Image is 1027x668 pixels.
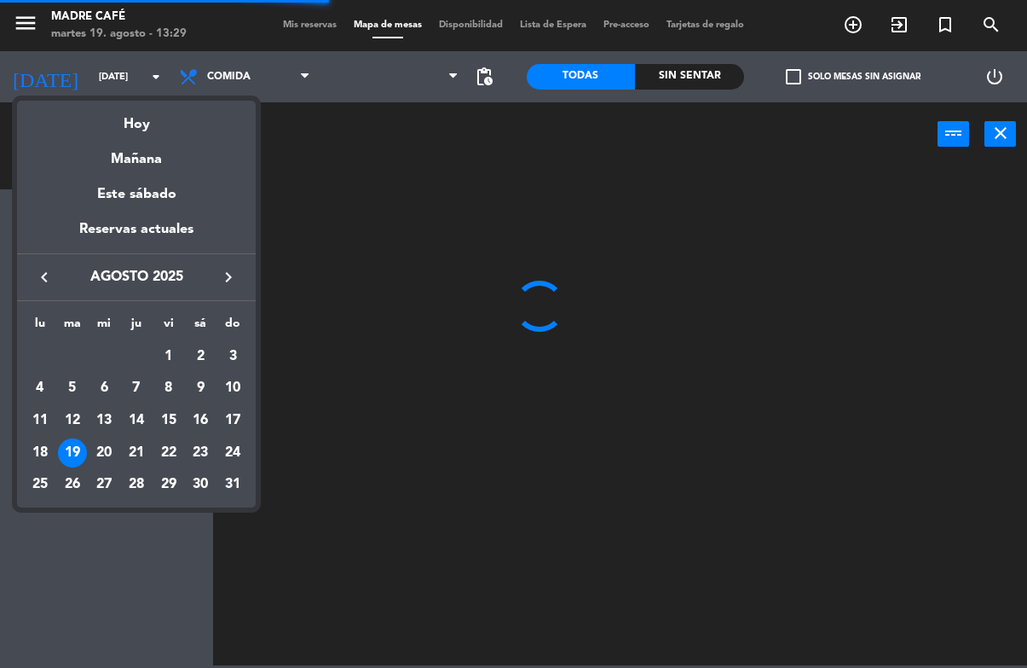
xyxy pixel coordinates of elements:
div: 1 [154,342,183,371]
div: Este sábado [17,171,256,218]
div: 9 [186,374,215,403]
td: AGO. [24,340,153,373]
div: 22 [154,439,183,468]
td: 20 de agosto de 2025 [88,437,120,469]
div: 17 [218,406,247,435]
div: 18 [26,439,55,468]
div: Mañana [17,136,256,171]
div: 8 [154,374,183,403]
div: 25 [26,471,55,500]
td: 7 de agosto de 2025 [120,373,153,405]
div: 11 [26,406,55,435]
div: 6 [89,374,118,403]
div: 16 [186,406,215,435]
td: 15 de agosto de 2025 [153,404,185,437]
th: miércoles [88,314,120,340]
td: 17 de agosto de 2025 [216,404,249,437]
td: 11 de agosto de 2025 [24,404,56,437]
div: 23 [186,439,215,468]
div: 15 [154,406,183,435]
div: Hoy [17,101,256,136]
td: 18 de agosto de 2025 [24,437,56,469]
td: 13 de agosto de 2025 [88,404,120,437]
div: 28 [122,471,151,500]
i: keyboard_arrow_right [218,267,239,288]
div: 10 [218,374,247,403]
div: 5 [58,374,87,403]
td: 16 de agosto de 2025 [185,404,217,437]
td: 2 de agosto de 2025 [185,340,217,373]
div: 30 [186,471,215,500]
td: 25 de agosto de 2025 [24,469,56,502]
th: lunes [24,314,56,340]
td: 5 de agosto de 2025 [56,373,89,405]
div: 24 [218,439,247,468]
td: 4 de agosto de 2025 [24,373,56,405]
span: agosto 2025 [60,266,213,288]
td: 21 de agosto de 2025 [120,437,153,469]
i: keyboard_arrow_left [34,267,55,288]
td: 19 de agosto de 2025 [56,437,89,469]
div: 13 [89,406,118,435]
button: keyboard_arrow_right [213,266,244,288]
div: 29 [154,471,183,500]
td: 3 de agosto de 2025 [216,340,249,373]
td: 23 de agosto de 2025 [185,437,217,469]
div: 7 [122,374,151,403]
td: 26 de agosto de 2025 [56,469,89,502]
div: 19 [58,439,87,468]
button: keyboard_arrow_left [29,266,60,288]
td: 27 de agosto de 2025 [88,469,120,502]
td: 1 de agosto de 2025 [153,340,185,373]
div: Reservas actuales [17,218,256,253]
td: 14 de agosto de 2025 [120,404,153,437]
div: 2 [186,342,215,371]
td: 10 de agosto de 2025 [216,373,249,405]
div: 3 [218,342,247,371]
td: 31 de agosto de 2025 [216,469,249,502]
td: 28 de agosto de 2025 [120,469,153,502]
div: 26 [58,471,87,500]
td: 29 de agosto de 2025 [153,469,185,502]
th: martes [56,314,89,340]
th: domingo [216,314,249,340]
div: 20 [89,439,118,468]
td: 6 de agosto de 2025 [88,373,120,405]
th: sábado [185,314,217,340]
td: 30 de agosto de 2025 [185,469,217,502]
div: 14 [122,406,151,435]
td: 9 de agosto de 2025 [185,373,217,405]
th: viernes [153,314,185,340]
div: 31 [218,471,247,500]
td: 22 de agosto de 2025 [153,437,185,469]
td: 24 de agosto de 2025 [216,437,249,469]
div: 27 [89,471,118,500]
td: 12 de agosto de 2025 [56,404,89,437]
div: 12 [58,406,87,435]
th: jueves [120,314,153,340]
div: 21 [122,439,151,468]
div: 4 [26,374,55,403]
td: 8 de agosto de 2025 [153,373,185,405]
